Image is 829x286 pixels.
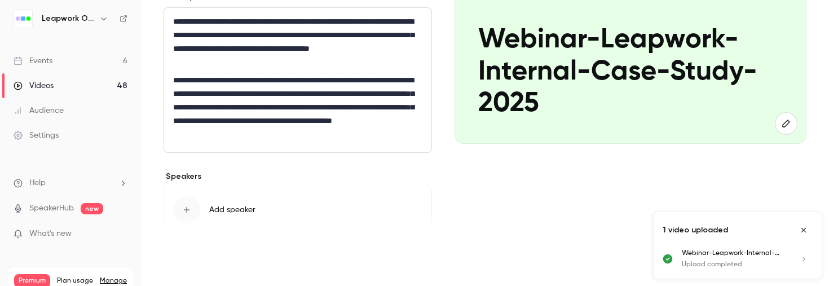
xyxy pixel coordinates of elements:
span: Add speaker [209,204,255,215]
p: Upload completed [682,259,786,270]
span: new [81,203,103,214]
div: Events [14,55,52,67]
li: help-dropdown-opener [14,177,127,189]
a: Webinar-Leapwork-Internal-Case-Study-2025Upload completed [682,248,813,270]
div: Videos [14,80,54,91]
h6: Leapwork Online Event [42,13,95,24]
p: 1 video uploaded [663,225,728,236]
ul: Uploads list [654,248,822,279]
a: Manage [100,276,127,285]
div: editor [164,8,431,152]
button: Close uploads list [795,221,813,239]
p: Webinar-Leapwork-Internal-Case-Study-2025 [478,24,783,120]
p: Speakers [164,171,432,182]
span: Help [29,177,46,189]
div: Settings [14,130,59,141]
button: Save [164,239,204,261]
button: Add speaker [164,187,432,233]
span: Plan usage [57,276,93,285]
div: Audience [14,105,64,116]
span: What's new [29,228,72,240]
iframe: Noticeable Trigger [114,229,127,239]
a: SpeakerHub [29,203,74,214]
img: Leapwork Online Event [14,10,32,28]
p: Webinar-Leapwork-Internal-Case-Study-2025 [682,248,786,258]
